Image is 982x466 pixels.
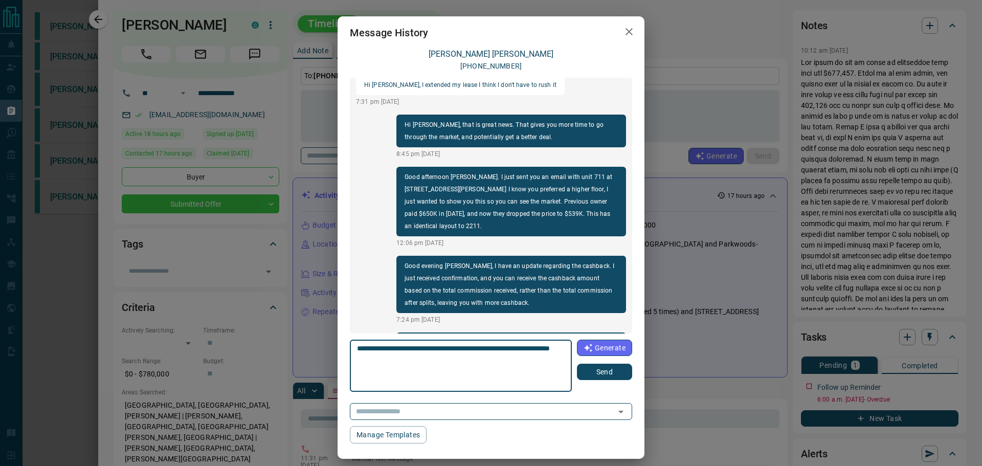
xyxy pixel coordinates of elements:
p: Good evening [PERSON_NAME], I have an update regarding the cashback. I just received confirmation... [405,260,618,309]
p: Hi [PERSON_NAME], that is great news. That gives you more time to go through the market, and pote... [405,119,618,143]
button: Manage Templates [350,426,427,443]
p: [PHONE_NUMBER] [460,61,522,72]
button: Generate [577,340,632,356]
p: 7:31 pm [DATE] [356,97,565,106]
p: Good afternoon [PERSON_NAME]. I just sent you an email with unit 711 at [STREET_ADDRESS][PERSON_N... [405,171,618,232]
p: 7:24 pm [DATE] [396,315,626,324]
h2: Message History [338,16,440,49]
p: 8:45 pm [DATE] [396,149,626,159]
button: Send [577,364,632,380]
button: Open [614,405,628,419]
p: 12:06 pm [DATE] [396,238,626,248]
a: [PERSON_NAME] [PERSON_NAME] [429,49,553,59]
p: Hi [PERSON_NAME], I extended my lease I think I don't have to rush it [364,79,556,91]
